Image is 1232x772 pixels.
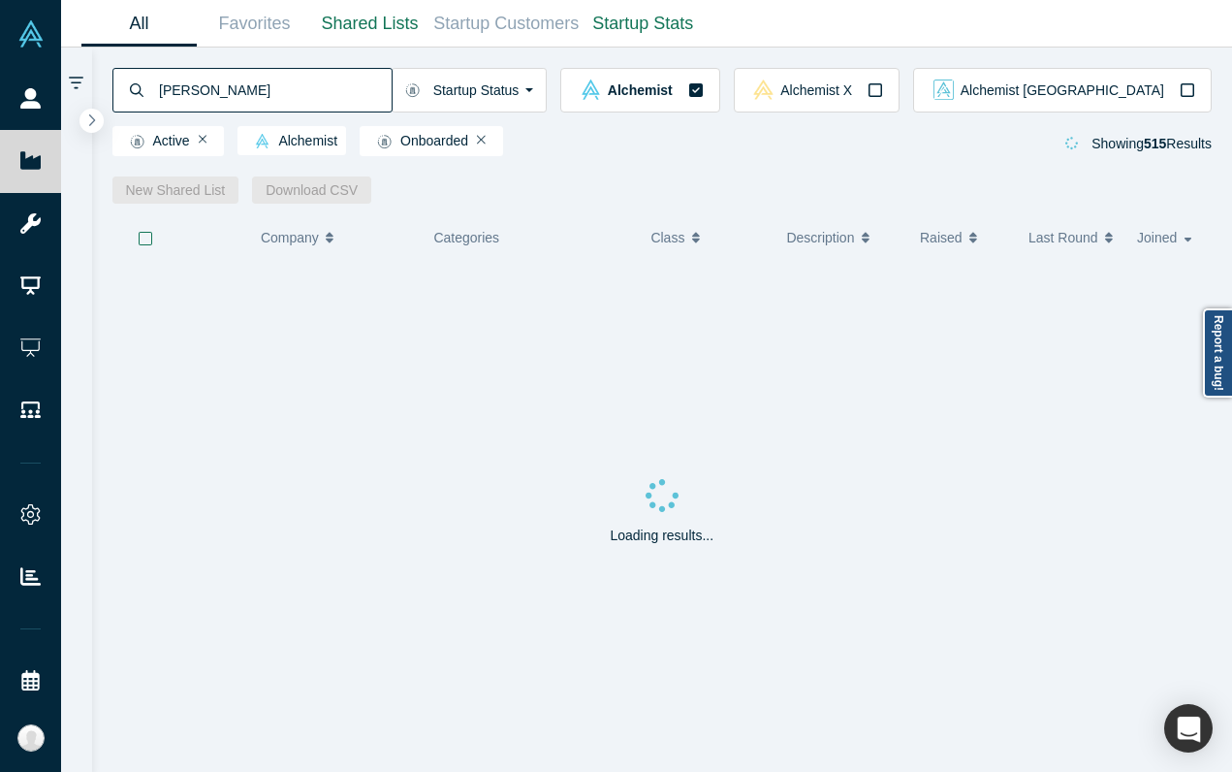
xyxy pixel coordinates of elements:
[1203,308,1232,398] a: Report a bug!
[1091,136,1212,151] span: Showing Results
[753,80,774,100] img: alchemistx Vault Logo
[121,134,190,149] span: Active
[1137,217,1198,258] button: Joined
[780,83,852,97] span: Alchemist X
[961,83,1164,97] span: Alchemist [GEOGRAPHIC_DATA]
[913,68,1212,113] button: alchemist_aj Vault LogoAlchemist [GEOGRAPHIC_DATA]
[920,217,963,258] span: Raised
[427,1,585,47] a: Startup Customers
[261,217,319,258] span: Company
[368,134,468,149] span: Onboarded
[199,133,207,146] button: Remove Filter
[585,1,701,47] a: Startup Stats
[197,1,312,47] a: Favorites
[261,217,403,258] button: Company
[157,67,392,113] input: Search by company name, class, customer, one-liner or category
[560,68,719,113] button: alchemist Vault LogoAlchemist
[312,1,427,47] a: Shared Lists
[130,134,144,149] img: Startup status
[377,134,392,149] img: Startup status
[246,134,337,149] span: Alchemist
[734,68,900,113] button: alchemistx Vault LogoAlchemist X
[477,133,486,146] button: Remove Filter
[786,217,900,258] button: Description
[920,217,1008,258] button: Raised
[581,80,601,100] img: alchemist Vault Logo
[1144,136,1166,151] strong: 515
[610,526,713,546] p: Loading results...
[252,177,371,204] button: Download CSV
[1137,217,1177,258] span: Joined
[650,217,756,258] button: Class
[255,134,269,148] img: alchemist Vault Logo
[17,724,45,752] img: Katinka Harsányi's Account
[933,80,954,100] img: alchemist_aj Vault Logo
[17,20,45,48] img: Alchemist Vault Logo
[405,82,420,98] img: Startup status
[608,83,673,97] span: Alchemist
[433,230,499,245] span: Categories
[1028,217,1098,258] span: Last Round
[650,217,684,258] span: Class
[1028,217,1117,258] button: Last Round
[392,68,548,113] button: Startup Status
[112,177,239,204] button: New Shared List
[786,217,854,258] span: Description
[81,1,197,47] a: All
